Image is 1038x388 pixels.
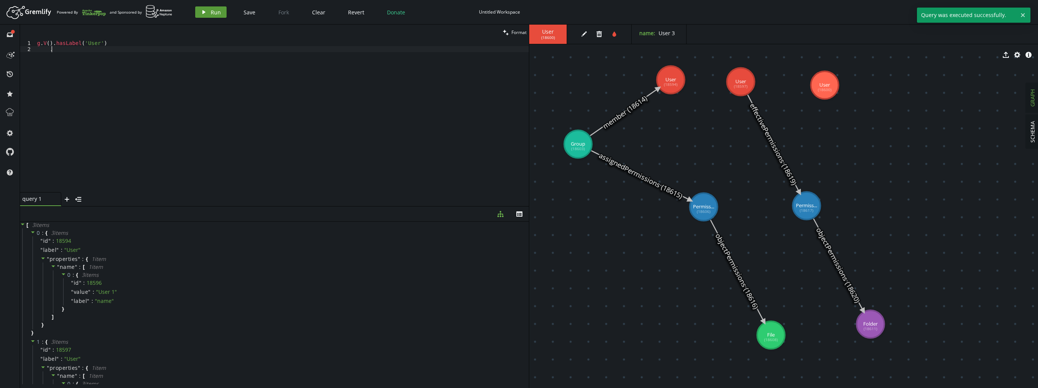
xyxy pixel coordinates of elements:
tspan: Folder [863,320,878,327]
span: " [40,346,43,353]
span: Run [211,9,221,16]
span: Clear [312,9,325,16]
span: : [92,298,93,304]
span: " [71,297,74,304]
span: name [60,372,75,379]
span: Revert [348,9,364,16]
button: Fork [272,6,295,18]
span: " [56,355,59,362]
span: 1 item [92,364,106,371]
span: : [83,279,85,286]
span: " name " [95,297,114,304]
div: Untitled Workspace [479,9,520,15]
span: } [30,329,33,336]
span: 1 item [89,372,103,379]
span: : [53,237,54,244]
span: " [48,346,51,353]
tspan: User [665,76,676,83]
span: Fork [278,9,289,16]
span: " [78,364,81,371]
button: Sign In [1007,6,1032,18]
tspan: File [767,331,775,338]
div: and Sponsored by [110,5,172,19]
span: 3 item s [51,338,68,345]
tspan: (18608) [764,337,778,342]
label: name : [639,29,655,37]
span: " [71,279,74,286]
span: [ [83,264,85,270]
span: " User " [64,355,81,362]
span: label [43,247,57,253]
span: 3 item s [51,229,68,236]
tspan: User [819,81,830,88]
span: { [86,365,88,371]
span: { [86,256,88,262]
span: SCHEMA [1029,121,1036,143]
span: properties [50,364,78,371]
span: value [74,289,89,295]
span: 1 [37,338,40,345]
tspan: (18603) [571,146,585,151]
tspan: User [735,78,746,85]
span: 1 item [89,263,103,270]
span: Donate [387,9,405,16]
span: 1 item [92,255,106,262]
span: id [43,237,48,244]
span: label [43,355,57,362]
span: Query was executed successfully. [917,8,1017,23]
button: Clear [306,6,331,18]
span: " [88,288,91,295]
span: } [61,306,64,312]
span: 3 item s [82,380,99,387]
span: properties [50,255,78,262]
tspan: (18606) [697,209,710,214]
span: { [45,230,47,236]
span: " [40,237,43,244]
span: User 3 [659,29,675,37]
span: { [45,338,47,345]
span: : [73,380,75,387]
span: : [42,230,44,236]
span: [ [83,372,85,379]
button: Run [195,6,227,18]
img: AWS Neptune [146,5,172,18]
span: : [61,247,62,253]
span: 0 [67,271,71,278]
span: " [57,372,60,379]
span: { [76,380,78,387]
span: " [79,279,82,286]
span: " [56,246,59,253]
span: " [71,288,74,295]
span: : [82,365,84,371]
button: Save [238,6,261,18]
div: 1 [20,40,36,46]
span: " [75,263,78,270]
span: } [40,321,44,328]
span: : [79,264,81,270]
span: : [73,272,75,278]
span: label [74,298,87,304]
span: " [47,255,50,262]
span: " [78,255,81,262]
button: Donate [381,6,411,18]
span: 0 [67,380,71,387]
span: : [42,338,44,345]
span: " [40,355,43,362]
button: Format [500,25,529,40]
tspan: (18600) [818,87,831,92]
tspan: (18597) [734,84,747,89]
span: query 1 [22,196,53,202]
span: " [57,263,60,270]
tspan: (18594) [664,82,677,87]
span: ( 18600 ) [541,35,555,40]
tspan: (18617) [800,208,813,213]
span: GRAPH [1029,89,1036,107]
div: 18597 [56,346,71,353]
span: : [93,289,94,295]
span: " [75,372,78,379]
span: : [79,372,81,379]
span: [ [26,222,28,228]
span: Save [244,9,255,16]
div: 2 [20,46,36,52]
span: : [53,346,54,353]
